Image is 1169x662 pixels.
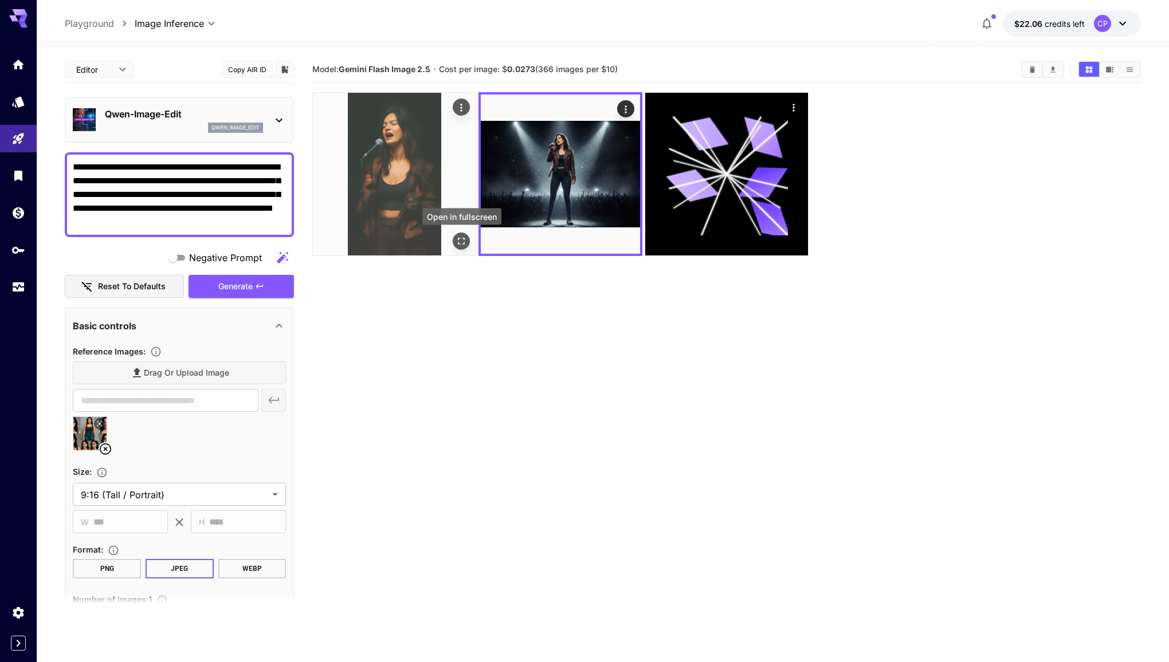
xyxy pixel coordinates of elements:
button: Add to library [280,62,290,76]
div: CP [1094,15,1111,32]
img: Z [313,93,476,255]
span: Reference Images : [73,346,146,356]
button: Reset to defaults [65,275,184,298]
span: Format : [73,545,103,554]
div: Models [11,94,25,109]
span: Image Inference [135,17,204,30]
div: API Keys [11,243,25,257]
div: Playground [11,132,25,146]
p: qwen_image_edit [211,124,260,132]
button: Adjust the dimensions of the generated image by specifying its width and height in pixels, or sel... [92,467,112,478]
div: $22.05535 [1014,18,1085,30]
button: Choose the file format for the output image. [103,545,124,556]
button: JPEG [146,559,214,578]
div: Actions [453,98,470,116]
b: 0.0273 [507,64,535,74]
button: $22.05535CP [1003,10,1141,37]
p: Qwen-Image-Edit [105,107,263,121]
button: Show images in video view [1100,62,1120,77]
div: Home [11,57,25,72]
button: Download All [1043,62,1063,77]
div: Library [11,168,25,183]
span: Negative Prompt [189,251,262,265]
span: Editor [76,64,112,76]
button: Upload a reference image to guide the result. This is needed for Image-to-Image or Inpainting. Su... [146,346,166,357]
p: · [433,62,436,76]
span: credits left [1045,19,1085,29]
button: Show images in list view [1120,62,1140,77]
div: Basic controls [73,312,286,340]
button: Clear Images [1022,62,1042,77]
div: Settings [11,605,25,620]
a: Playground [65,17,114,30]
div: Qwen-Image-Editqwen_image_edit [73,103,286,137]
button: Show images in grid view [1079,62,1099,77]
div: Wallet [11,206,25,220]
button: WEBP [218,559,287,578]
span: Size : [73,467,92,476]
img: 2Q== [481,94,640,254]
b: Gemini Flash Image 2.5 [339,64,430,74]
div: Open in fullscreen [422,208,501,225]
div: Actions [785,98,802,116]
button: Expand sidebar [11,636,26,651]
span: Cost per image: $ (366 images per $10) [439,64,618,74]
span: Model: [312,64,430,74]
button: Copy AIR ID [222,61,273,78]
span: $22.06 [1014,19,1045,29]
p: Basic controls [73,319,136,333]
span: 9:16 (Tall / Portrait) [81,488,268,502]
button: PNG [73,559,141,578]
div: Clear ImagesDownload All [1021,61,1064,78]
span: Generate [218,279,253,294]
button: Generate [189,275,294,298]
span: W [81,515,89,529]
div: Usage [11,280,25,294]
nav: breadcrumb [65,17,135,30]
div: Open in fullscreen [453,233,470,250]
div: Actions [618,100,635,117]
div: Show images in grid viewShow images in video viewShow images in list view [1078,61,1141,78]
span: H [199,515,205,529]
